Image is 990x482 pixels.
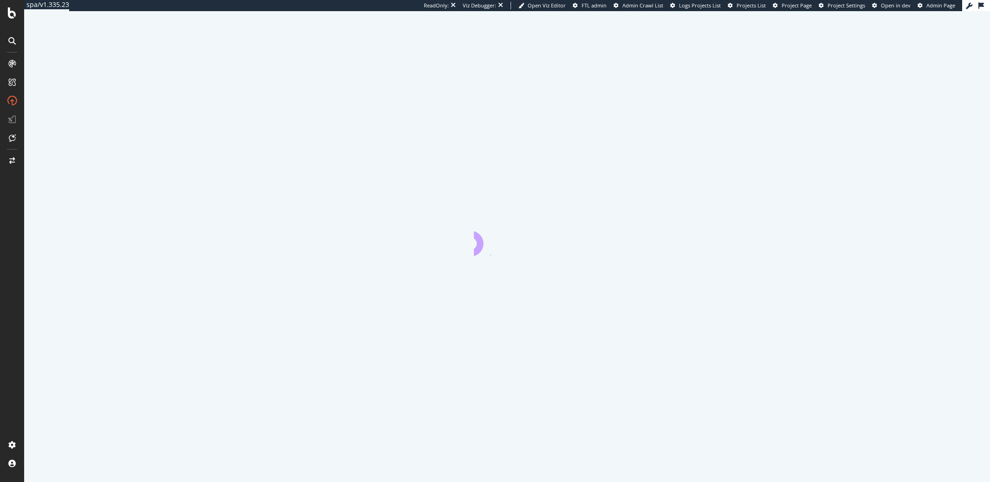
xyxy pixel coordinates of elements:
[881,2,911,9] span: Open in dev
[582,2,607,9] span: FTL admin
[614,2,663,9] a: Admin Crawl List
[737,2,766,9] span: Projects List
[782,2,812,9] span: Project Page
[622,2,663,9] span: Admin Crawl List
[819,2,865,9] a: Project Settings
[528,2,566,9] span: Open Viz Editor
[474,222,541,256] div: animation
[828,2,865,9] span: Project Settings
[773,2,812,9] a: Project Page
[926,2,955,9] span: Admin Page
[573,2,607,9] a: FTL admin
[518,2,566,9] a: Open Viz Editor
[424,2,449,9] div: ReadOnly:
[728,2,766,9] a: Projects List
[872,2,911,9] a: Open in dev
[918,2,955,9] a: Admin Page
[670,2,721,9] a: Logs Projects List
[463,2,496,9] div: Viz Debugger:
[679,2,721,9] span: Logs Projects List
